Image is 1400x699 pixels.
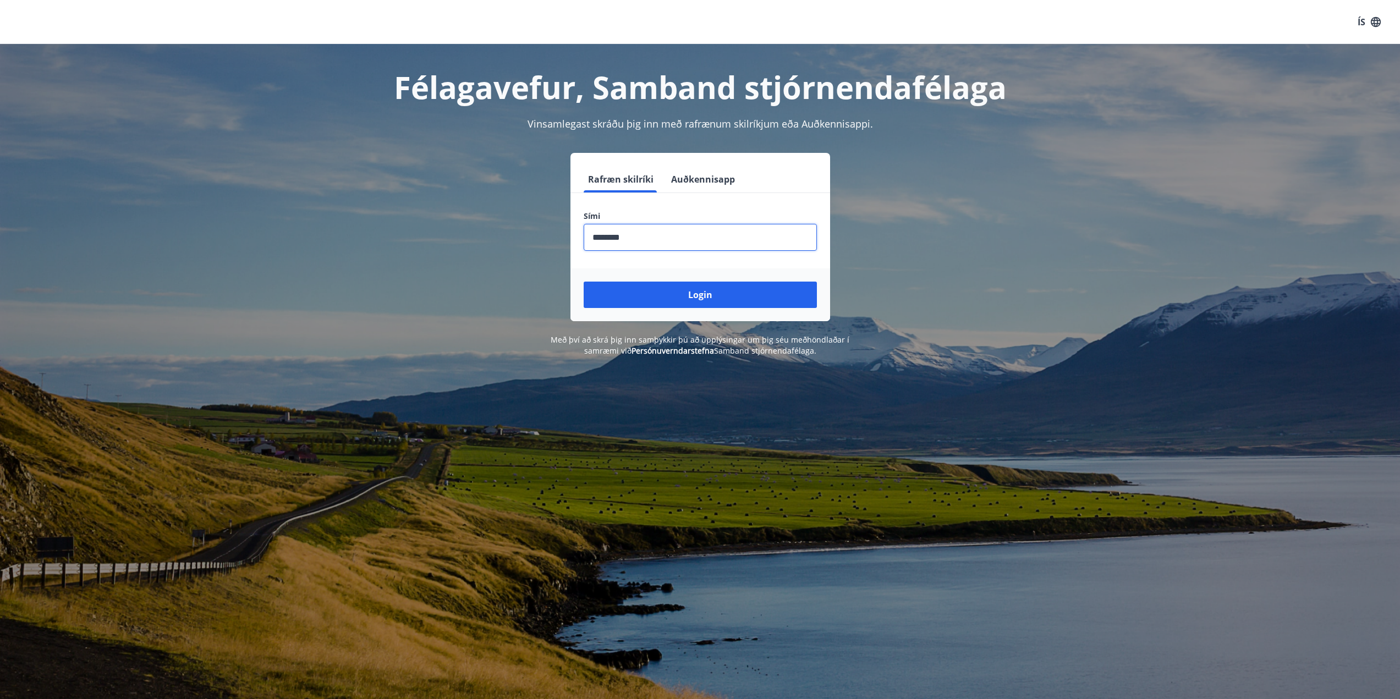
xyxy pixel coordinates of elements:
button: Login [584,282,817,308]
span: Vinsamlegast skráðu þig inn með rafrænum skilríkjum eða Auðkennisappi. [528,117,873,130]
h1: Félagavefur, Samband stjórnendafélaga [317,66,1083,108]
a: Persónuverndarstefna [632,345,714,356]
span: Með því að skrá þig inn samþykkir þú að upplýsingar um þig séu meðhöndlaðar í samræmi við Samband... [551,334,849,356]
label: Sími [584,211,817,222]
button: ÍS [1352,12,1387,32]
button: Auðkennisapp [667,166,739,192]
button: Rafræn skilríki [584,166,658,192]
